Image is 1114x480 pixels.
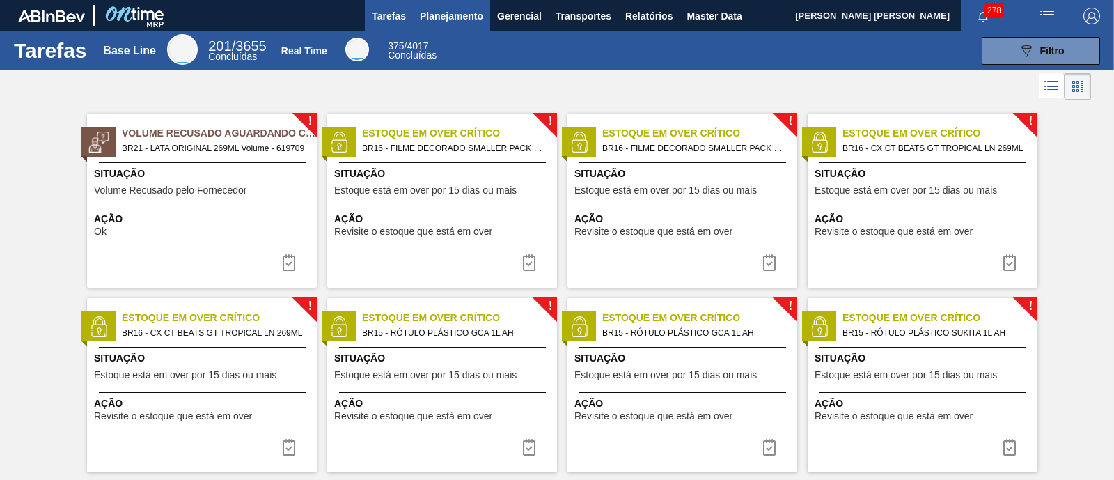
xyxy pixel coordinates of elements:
img: status [809,316,830,337]
span: / 3655 [208,38,266,54]
div: Completar tarefa: 29955560 [753,249,786,277]
span: Estoque em Over Crítico [602,126,797,141]
div: Completar tarefa: 29955562 [512,433,546,461]
img: status [569,132,590,153]
span: 201 [208,38,231,54]
button: icon-task complete [272,433,306,461]
img: icon-task complete [1001,254,1018,271]
span: Filtro [1040,45,1065,56]
span: BR15 - RÓTULO PLÁSTICO GCA 1L AH [602,325,786,341]
div: Completar tarefa: 29955562 [753,433,786,461]
img: userActions [1039,8,1056,24]
span: ! [548,116,552,127]
span: Tarefas [372,8,406,24]
span: Situação [574,351,794,366]
button: icon-task complete [512,249,546,277]
span: ! [1028,116,1033,127]
span: Concluídas [208,51,257,62]
span: Estoque em Over Crítico [842,311,1037,325]
span: Planejamento [420,8,483,24]
span: BR15 - RÓTULO PLÁSTICO GCA 1L AH [362,325,546,341]
span: Ação [94,212,313,226]
span: Situação [815,351,1034,366]
span: Ação [574,212,794,226]
img: TNhmsLtSVTkK8tSr43FrP2fwEKptu5GPRR3wAAAABJRU5ErkJggg== [18,10,85,22]
span: BR16 - CX CT BEATS GT TROPICAL LN 269ML [122,325,306,341]
img: status [329,316,350,337]
span: Transportes [556,8,611,24]
span: Revisite o estoque que está em over [334,226,492,237]
span: BR16 - CX CT BEATS GT TROPICAL LN 269ML [842,141,1026,156]
span: ! [788,116,792,127]
div: Base Line [208,40,266,61]
span: ! [1028,301,1033,311]
span: Ação [574,396,794,411]
span: Ação [334,396,554,411]
span: Situação [574,167,794,181]
span: Estoque em Over Crítico [362,126,557,141]
img: icon-task complete [521,439,538,456]
button: icon-task complete [993,433,1026,461]
span: Situação [334,167,554,181]
div: Visão em Cards [1065,73,1091,100]
img: status [329,132,350,153]
span: Estoque está em over por 15 dias ou mais [334,185,517,196]
span: ! [788,301,792,311]
span: ! [548,301,552,311]
div: Completar tarefa: 29955561 [993,249,1026,277]
button: icon-task-complete [272,249,306,277]
span: Situação [334,351,554,366]
img: Logout [1083,8,1100,24]
span: Ação [94,396,313,411]
span: BR16 - FILME DECORADO SMALLER PACK 269ML [602,141,786,156]
span: Master Data [687,8,742,24]
button: icon-task complete [512,433,546,461]
span: Ação [334,212,554,226]
img: icon-task complete [521,254,538,271]
div: Visão em Lista [1039,73,1065,100]
img: icon-task complete [1001,439,1018,456]
h1: Tarefas [14,42,87,59]
div: Completar tarefa: 29956766 [272,249,306,277]
span: Volume Recusado pelo Fornecedor [94,185,246,196]
div: Completar tarefa: 29955563 [993,433,1026,461]
span: Concluídas [388,49,437,61]
div: Base Line [103,45,156,57]
span: Situação [815,167,1034,181]
span: Situação [94,351,313,366]
span: Revisite o estoque que está em over [334,411,492,421]
span: Relatórios [625,8,673,24]
span: Estoque em Over Crítico [362,311,557,325]
span: Revisite o estoque que está em over [574,226,732,237]
span: Revisite o estoque que está em over [815,226,973,237]
div: Real Time [345,38,369,61]
span: Revisite o estoque que está em over [574,411,732,421]
span: Estoque está em over por 15 dias ou mais [94,370,276,380]
img: icon-task-complete [281,254,297,271]
span: Estoque está em over por 15 dias ou mais [815,185,997,196]
span: BR21 - LATA ORIGINAL 269ML Volume - 619709 [122,141,306,156]
img: status [88,132,109,153]
span: BR15 - RÓTULO PLÁSTICO SUKITA 1L AH [842,325,1026,341]
img: status [88,316,109,337]
span: Revisite o estoque que está em over [815,411,973,421]
span: Estoque está em over por 15 dias ou mais [574,185,757,196]
span: ! [308,116,312,127]
span: Volume Recusado Aguardando Ciência [122,126,317,141]
img: icon-task complete [761,439,778,456]
button: icon-task complete [753,433,786,461]
button: icon-task complete [753,249,786,277]
span: Estoque está em over por 15 dias ou mais [815,370,997,380]
img: icon-task complete [761,254,778,271]
span: Ação [815,212,1034,226]
span: Estoque está em over por 15 dias ou mais [334,370,517,380]
span: 278 [984,3,1004,18]
img: status [569,316,590,337]
button: Filtro [982,37,1100,65]
span: Situação [94,167,313,181]
img: icon-task complete [281,439,297,456]
span: Estoque está em over por 15 dias ou mais [574,370,757,380]
img: status [809,132,830,153]
span: BR16 - FILME DECORADO SMALLER PACK 269ML [362,141,546,156]
span: ! [308,301,312,311]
